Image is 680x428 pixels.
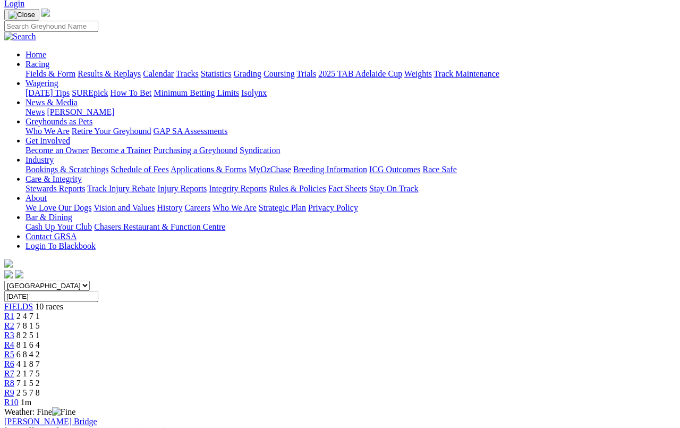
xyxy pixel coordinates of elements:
img: Search [4,32,36,41]
span: 7 1 5 2 [16,379,40,388]
div: News & Media [25,107,676,117]
a: Minimum Betting Limits [154,88,239,97]
span: 4 1 8 7 [16,359,40,368]
a: Home [25,50,46,59]
a: Retire Your Greyhound [72,127,151,136]
a: Schedule of Fees [110,165,168,174]
div: Racing [25,69,676,79]
a: News & Media [25,98,78,107]
span: 2 4 7 1 [16,312,40,321]
div: Greyhounds as Pets [25,127,676,136]
a: Vision and Values [93,203,155,212]
a: Greyhounds as Pets [25,117,92,126]
a: Who We Are [212,203,257,212]
div: Care & Integrity [25,184,676,194]
a: Login To Blackbook [25,241,96,250]
a: Results & Replays [78,69,141,78]
img: Close [8,11,35,19]
a: We Love Our Dogs [25,203,91,212]
a: FIELDS [4,302,33,311]
span: 8 2 5 1 [16,331,40,340]
a: Statistics [201,69,232,78]
a: Get Involved [25,136,70,145]
a: R6 [4,359,14,368]
a: R1 [4,312,14,321]
a: Isolynx [241,88,267,97]
a: Calendar [143,69,174,78]
a: R4 [4,340,14,349]
a: Rules & Policies [269,184,326,193]
a: Integrity Reports [209,184,267,193]
a: Coursing [263,69,295,78]
span: 10 races [35,302,63,311]
a: R2 [4,321,14,330]
a: Track Maintenance [434,69,499,78]
a: SUREpick [72,88,108,97]
input: Search [4,21,98,32]
a: About [25,194,47,203]
a: Fact Sheets [328,184,367,193]
a: Track Injury Rebate [87,184,155,193]
img: Fine [52,407,75,417]
a: Breeding Information [293,165,367,174]
a: Careers [184,203,210,212]
span: Weather: Fine [4,407,75,416]
a: Injury Reports [157,184,207,193]
a: Stewards Reports [25,184,85,193]
a: Race Safe [422,165,456,174]
input: Select date [4,291,98,302]
a: Cash Up Your Club [25,222,92,231]
a: R9 [4,388,14,397]
a: Who We Are [25,127,70,136]
a: Contact GRSA [25,232,76,241]
a: Care & Integrity [25,174,82,183]
a: Become a Trainer [91,146,151,155]
span: 2 5 7 8 [16,388,40,397]
a: 2025 TAB Adelaide Cup [318,69,402,78]
a: Grading [234,69,261,78]
a: Bar & Dining [25,213,72,222]
a: Stay On Track [369,184,418,193]
a: [DATE] Tips [25,88,70,97]
div: Get Involved [25,146,676,155]
a: R8 [4,379,14,388]
img: logo-grsa-white.png [41,9,50,17]
a: Privacy Policy [308,203,358,212]
a: Tracks [176,69,199,78]
a: R7 [4,369,14,378]
a: Weights [404,69,432,78]
button: Toggle navigation [4,9,39,21]
a: Become an Owner [25,146,89,155]
a: R10 [4,398,19,407]
a: Racing [25,60,49,69]
span: 6 8 4 2 [16,350,40,359]
a: R5 [4,350,14,359]
span: 8 1 6 4 [16,340,40,349]
a: R3 [4,331,14,340]
a: Purchasing a Greyhound [154,146,237,155]
a: Fields & Form [25,69,75,78]
div: Wagering [25,88,676,98]
img: twitter.svg [15,270,23,279]
a: Chasers Restaurant & Function Centre [94,222,225,231]
a: Industry [25,155,54,164]
a: History [157,203,182,212]
a: Applications & Forms [171,165,246,174]
div: Industry [25,165,676,174]
div: About [25,203,676,213]
img: facebook.svg [4,270,13,279]
a: MyOzChase [249,165,291,174]
a: Strategic Plan [259,203,306,212]
span: 1m [21,398,31,407]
